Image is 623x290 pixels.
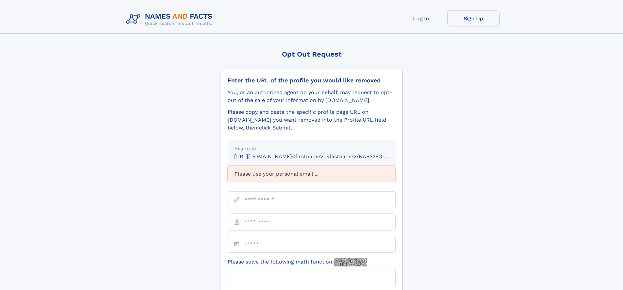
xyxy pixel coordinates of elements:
div: Opt Out Request [221,50,403,58]
a: Sign Up [447,10,500,26]
div: You, or an authorized agent on your behalf, may request to opt-out of the sale of your informatio... [228,89,396,104]
a: Log In [395,10,447,26]
img: Logo Names and Facts [124,10,218,28]
div: Please copy and paste the specific profile page URL on [DOMAIN_NAME] you want removed into the Pr... [228,108,396,132]
div: Example: [234,145,389,153]
label: Please solve the following math function: [228,258,367,266]
div: Enter the URL of the profile you would like removed [228,77,396,84]
div: Please use your personal email ... [228,166,396,182]
small: [URL][DOMAIN_NAME]<firstname>_<lastname>/NAF325G-xxxxxxxx [234,153,408,160]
